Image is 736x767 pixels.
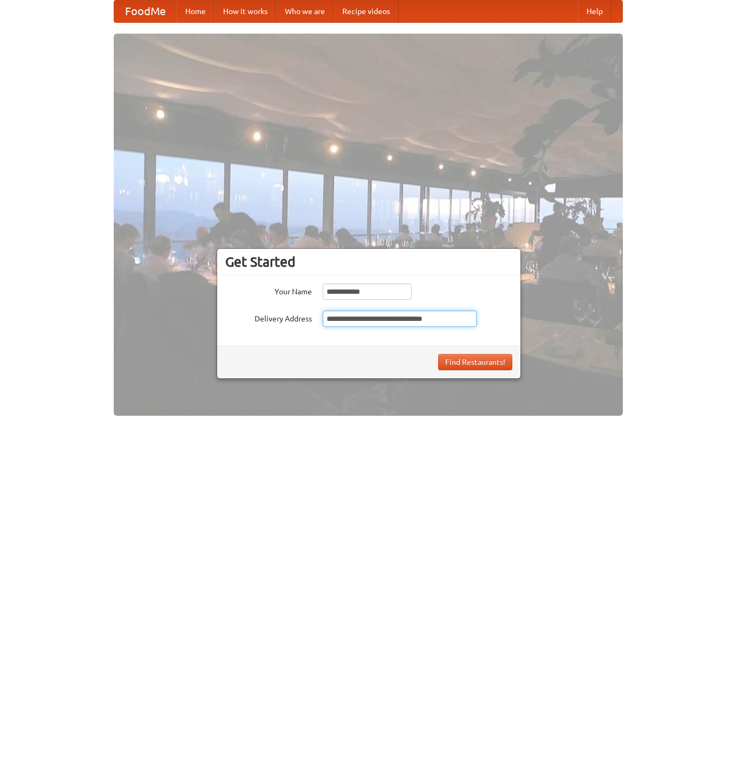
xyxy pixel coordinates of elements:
a: FoodMe [114,1,177,22]
h3: Get Started [225,254,512,270]
button: Find Restaurants! [438,354,512,370]
label: Your Name [225,283,312,297]
a: Home [177,1,214,22]
a: Recipe videos [334,1,399,22]
a: Help [578,1,611,22]
a: Who we are [276,1,334,22]
label: Delivery Address [225,311,312,324]
a: How it works [214,1,276,22]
